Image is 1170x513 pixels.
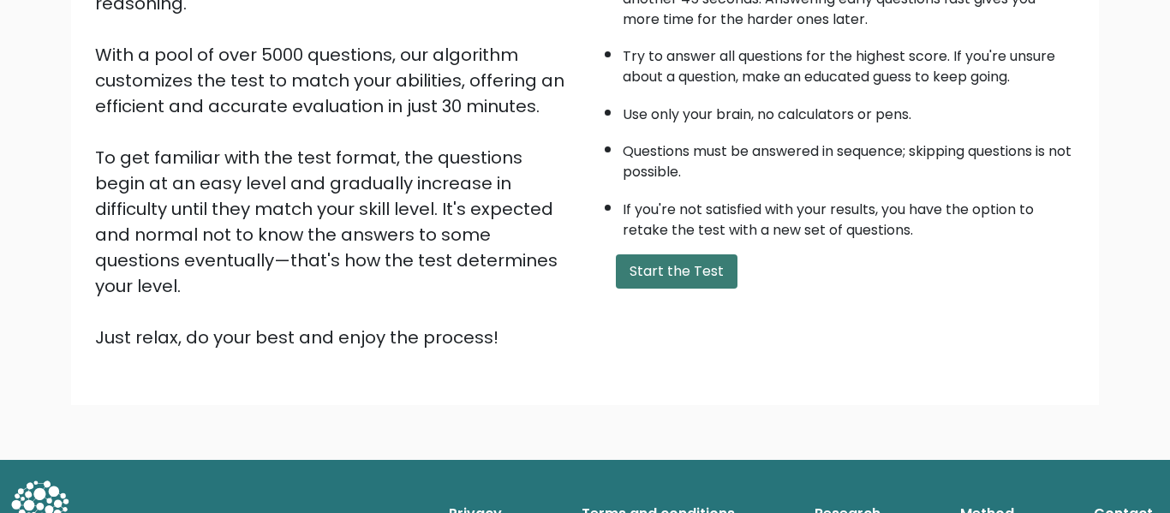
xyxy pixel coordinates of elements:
li: Try to answer all questions for the highest score. If you're unsure about a question, make an edu... [623,38,1075,87]
li: If you're not satisfied with your results, you have the option to retake the test with a new set ... [623,191,1075,241]
li: Use only your brain, no calculators or pens. [623,96,1075,125]
button: Start the Test [616,254,737,289]
li: Questions must be answered in sequence; skipping questions is not possible. [623,133,1075,182]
